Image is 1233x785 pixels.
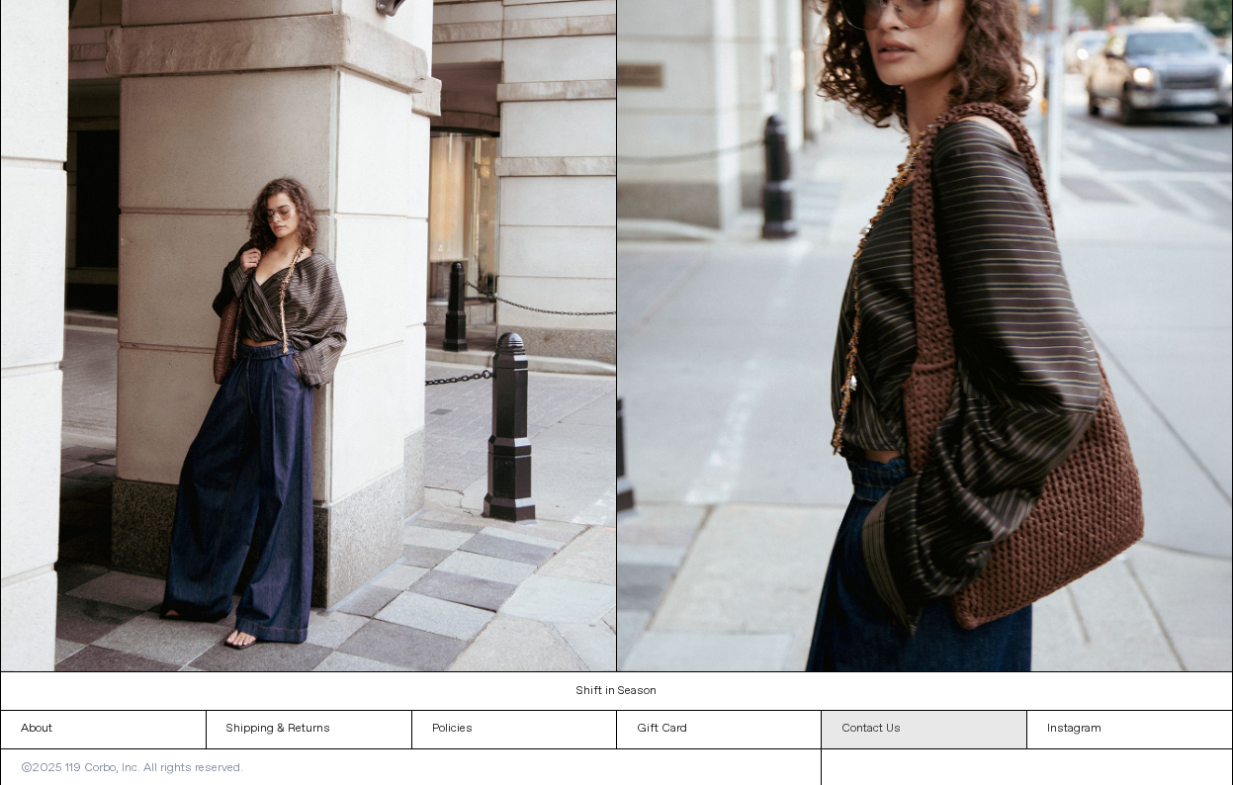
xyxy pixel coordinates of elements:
a: About [1,711,206,748]
a: Contact Us [822,711,1026,748]
a: Shipping & Returns [207,711,411,748]
a: Instagram [1027,711,1232,748]
a: Gift Card [617,711,822,748]
a: Policies [412,711,617,748]
a: Shift in Season [1,672,1233,710]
